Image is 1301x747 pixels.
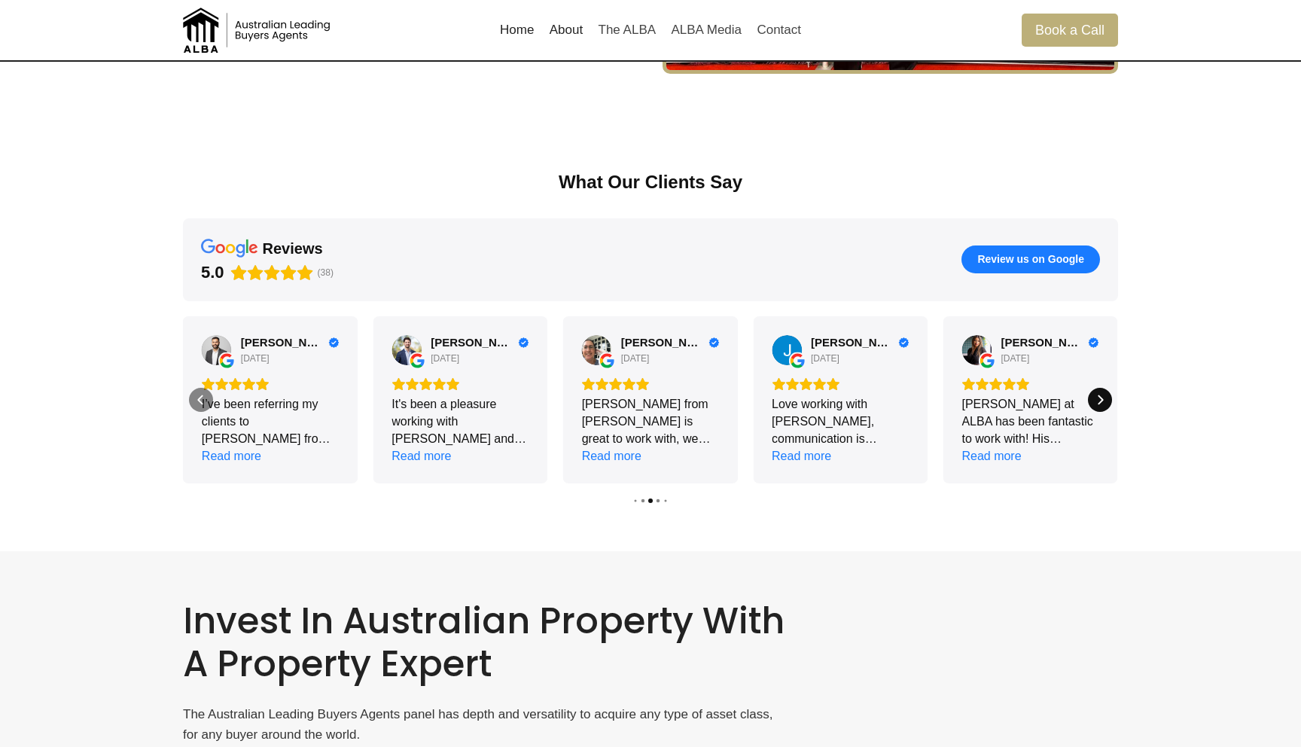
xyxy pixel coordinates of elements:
[621,336,705,349] span: [PERSON_NAME]
[977,252,1084,266] span: Review us on Google
[431,336,529,349] a: Review by Alexander Groh
[201,262,224,283] div: 5.0
[1001,352,1029,364] div: [DATE]
[431,352,459,364] div: [DATE]
[189,388,213,412] div: Previous
[590,12,663,48] a: The ALBA
[263,239,323,258] div: reviews
[961,335,992,365] a: View on Google
[961,335,992,365] img: Kathryn Stephens
[961,245,1100,273] button: Review us on Google
[392,395,529,447] div: It's been a pleasure working with [PERSON_NAME] and assisting our mutual clients with their Resid...
[621,336,719,349] a: Review by Emma Maynard
[708,337,719,348] div: Verified Customer
[241,352,270,364] div: [DATE]
[431,336,514,349] span: [PERSON_NAME]
[582,395,719,447] div: [PERSON_NAME] from [PERSON_NAME] is great to work with, we love helping to assist clients togethe...
[183,316,1118,483] div: Carousel
[1001,336,1098,349] a: Review by Kathryn Stephens
[202,395,339,447] div: I’ve been referring my clients to [PERSON_NAME] from ALBA for some time now. [PERSON_NAME] takes ...
[202,335,232,365] a: View on Google
[961,395,1098,447] div: [PERSON_NAME] at ALBA has been fantastic to work with! His responsiveness and eagerness to help m...
[328,337,339,348] div: Verified Customer
[811,336,894,349] span: [PERSON_NAME]
[183,599,791,686] h2: Invest in Australian property with a property expert
[811,336,909,349] a: Review by John O'Brien
[663,12,749,48] a: ALBA Media
[582,335,612,365] a: View on Google
[582,447,641,465] div: Read more
[202,335,232,365] img: Hisham Kasem
[202,377,339,391] div: Rating: 5.0 out of 5
[241,336,324,349] span: [PERSON_NAME]
[961,377,1098,391] div: Rating: 5.0 out of 5
[202,447,261,465] div: Read more
[582,335,612,365] img: Emma Maynard
[811,352,839,364] div: [DATE]
[392,447,451,465] div: Read more
[183,704,791,745] p: The Australian Leading Buyers Agents panel has depth and versatility to acquire any type of asset...
[621,352,650,364] div: [DATE]
[961,447,1021,465] div: Read more
[542,12,591,48] a: About
[241,336,339,349] a: Review by Hisham Kasem
[1088,388,1112,412] div: Next
[392,335,422,365] img: Alexander Groh
[1001,336,1084,349] span: [PERSON_NAME]
[1022,14,1118,46] a: Book a Call
[492,12,542,48] a: Home
[519,337,529,348] div: Verified Customer
[183,170,1118,194] div: What Our Clients Say
[392,335,422,365] a: View on Google
[201,262,313,283] div: Rating: 5.0 out of 5
[772,335,802,365] a: View on Google
[898,337,909,348] div: Verified Customer
[392,377,529,391] div: Rating: 5.0 out of 5
[772,395,909,447] div: Love working with [PERSON_NAME], communication is efficient, professional and they always look ou...
[582,377,719,391] div: Rating: 5.0 out of 5
[492,12,809,48] nav: Primary Navigation
[772,447,831,465] div: Read more
[183,8,334,53] img: Australian Leading Buyers Agents
[772,377,909,391] div: Rating: 5.0 out of 5
[749,12,809,48] a: Contact
[318,267,334,278] span: (38)
[1089,337,1099,348] div: Verified Customer
[772,335,802,365] img: John O'Brien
